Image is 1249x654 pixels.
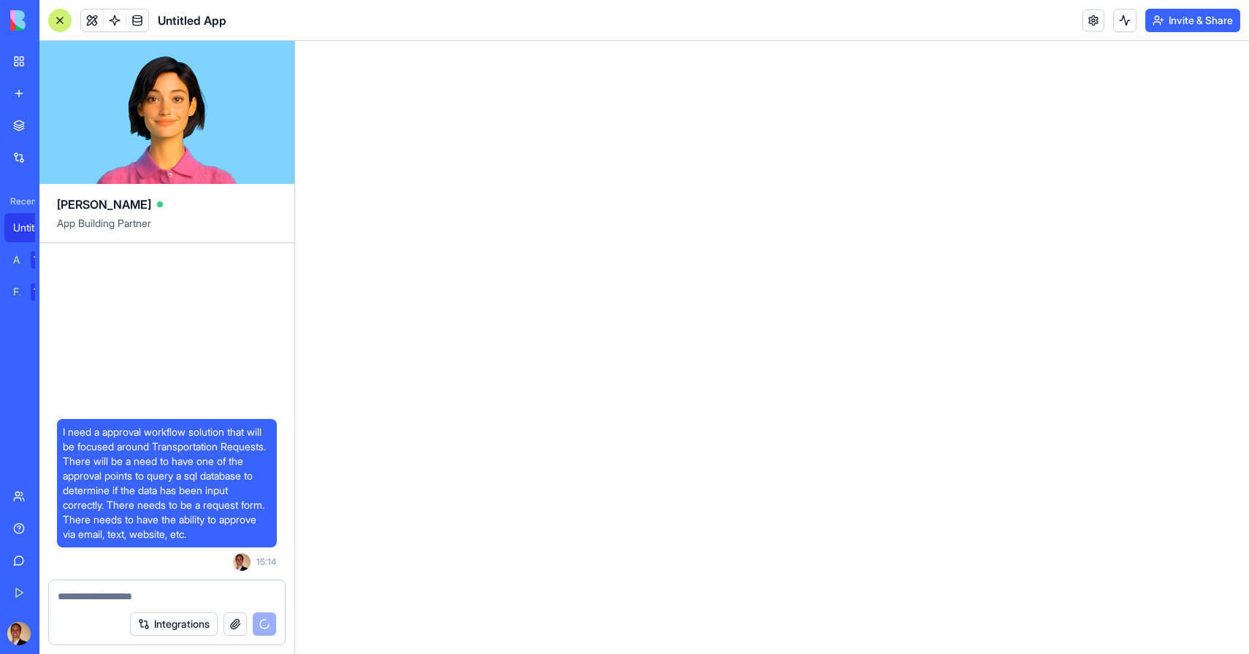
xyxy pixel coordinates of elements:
[57,196,151,213] span: [PERSON_NAME]
[4,213,63,242] a: Untitled App
[57,216,277,242] span: App Building Partner
[4,277,63,307] a: Feedback FormTRY
[233,553,251,571] img: ACg8ocL1q5wOmss3W-ZvAmb_Bo6lduJvISVuKniA_RlDWdFAHIziq5531g=s96-c
[256,556,277,568] span: 15:14
[1145,9,1240,32] button: Invite & Share
[31,283,54,301] div: TRY
[13,220,54,235] div: Untitled App
[13,253,20,267] div: AI Logo Generator
[13,285,20,299] div: Feedback Form
[63,425,271,542] span: I need a approval workflow solution that will be focused around Transportation Requests. There wi...
[31,251,54,269] div: TRY
[4,245,63,274] a: AI Logo GeneratorTRY
[4,196,35,207] span: Recent
[158,12,226,29] span: Untitled App
[130,612,218,636] button: Integrations
[10,10,101,31] img: logo
[7,622,31,645] img: ACg8ocL1q5wOmss3W-ZvAmb_Bo6lduJvISVuKniA_RlDWdFAHIziq5531g=s96-c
